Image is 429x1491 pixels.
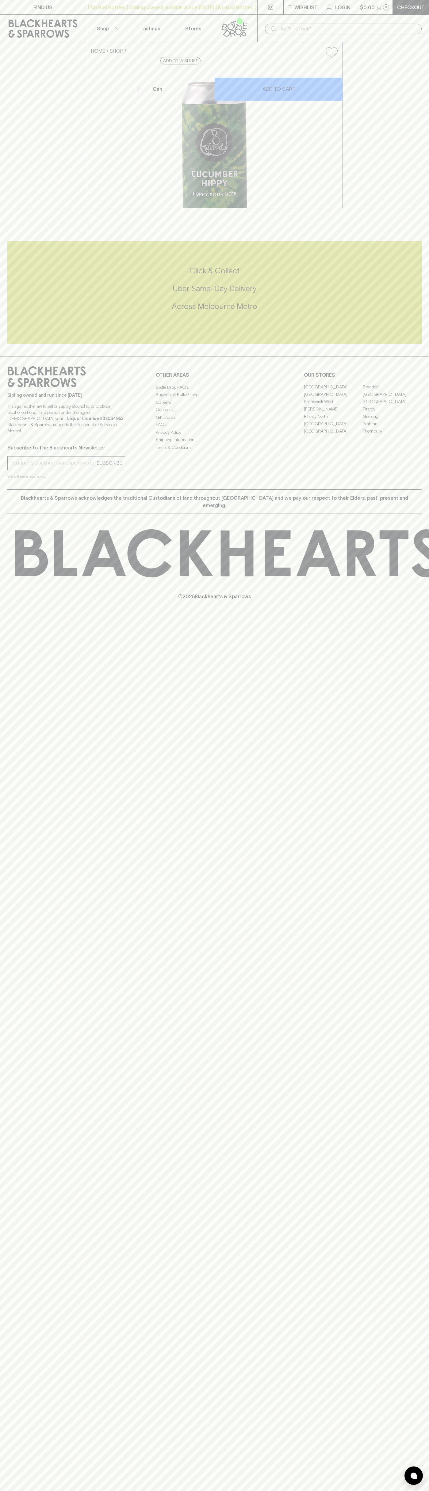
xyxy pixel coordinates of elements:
p: SUBSCRIBE [97,459,122,467]
p: ADD TO CART [262,85,295,93]
p: Subscribe to The Blackhearts Newsletter [7,444,125,451]
button: SUBSCRIBE [94,457,125,470]
a: Shipping Information [156,436,274,444]
a: [PERSON_NAME] [304,406,363,413]
a: Tastings [129,15,172,42]
a: Fitzroy North [304,413,363,420]
p: $0.00 [360,4,375,11]
a: Thornbury [363,428,422,435]
p: Sibling owned and run since [DATE] [7,392,125,398]
p: Stores [185,25,201,32]
img: bubble-icon [411,1473,417,1479]
a: Business & Bulk Gifting [156,391,274,399]
p: Wishlist [294,4,318,11]
p: We will never spam you [7,473,125,480]
button: ADD TO CART [215,78,343,101]
p: OUR STORES [304,371,422,379]
p: OTHER AREAS [156,371,274,379]
img: 50504.png [86,63,343,208]
a: Privacy Policy [156,429,274,436]
a: FAQ's [156,421,274,429]
a: HOME [91,48,105,54]
a: Stores [172,15,215,42]
input: e.g. jane@blackheartsandsparrows.com.au [12,458,94,468]
a: Bottle Drop FAQ's [156,383,274,391]
a: Terms & Conditions [156,444,274,451]
a: SHOP [110,48,123,54]
a: [GEOGRAPHIC_DATA] [363,398,422,406]
p: Blackhearts & Sparrows acknowledges the traditional Custodians of land throughout [GEOGRAPHIC_DAT... [12,494,417,509]
a: Contact Us [156,406,274,414]
a: Geelong [363,413,422,420]
button: Add to wishlist [323,45,340,60]
a: Fitzroy [363,406,422,413]
p: FIND US [33,4,52,11]
h5: Uber Same-Day Delivery [7,283,422,294]
a: [GEOGRAPHIC_DATA] [304,391,363,398]
p: Login [335,4,350,11]
a: [GEOGRAPHIC_DATA] [304,383,363,391]
a: [GEOGRAPHIC_DATA] [304,428,363,435]
button: Shop [86,15,129,42]
div: Can [150,83,214,95]
a: Gift Cards [156,414,274,421]
p: Shop [97,25,109,32]
a: Careers [156,399,274,406]
h5: Click & Collect [7,266,422,276]
p: Checkout [397,4,425,11]
button: Add to wishlist [160,57,201,64]
p: Can [153,85,162,93]
strong: Liquor License #32064953 [67,416,124,421]
p: It is against the law to sell or supply alcohol to, or to obtain alcohol on behalf of a person un... [7,403,125,434]
p: Tastings [140,25,160,32]
a: [GEOGRAPHIC_DATA] [304,420,363,428]
h5: Across Melbourne Metro [7,301,422,311]
a: Prahran [363,420,422,428]
div: Call to action block [7,241,422,344]
a: Brunswick West [304,398,363,406]
a: Braddon [363,383,422,391]
a: [GEOGRAPHIC_DATA] [363,391,422,398]
input: Try "Pinot noir" [280,24,417,34]
p: 0 [385,6,387,9]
